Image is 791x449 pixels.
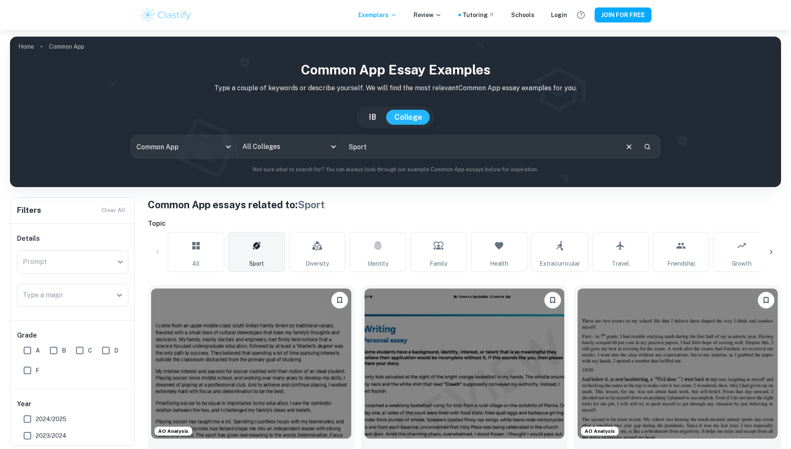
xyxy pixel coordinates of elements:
[36,431,66,440] span: 2023/2024
[574,8,588,22] button: Help and Feedback
[17,165,774,174] p: Not sure what to search for? You can always look through our example Common App essays below for ...
[17,205,41,216] h6: Filters
[360,110,384,125] button: IB
[88,346,92,355] span: C
[544,292,561,308] button: Please log in to bookmark exemplars
[595,7,651,22] button: JOIN FOR FREE
[612,259,629,268] span: Travel
[62,346,66,355] span: B
[667,259,695,268] span: Friendship
[17,83,774,93] p: Type a couple of keywords or describe yourself. We will find the most relevant Common App essay e...
[114,289,125,301] button: Open
[17,399,128,409] h6: Year
[155,427,192,435] span: AO Analysis
[18,41,34,52] a: Home
[539,259,580,268] span: Extracurricular
[758,292,774,308] button: Please log in to bookmark exemplars
[114,346,118,355] span: D
[36,414,66,424] span: 2024/2025
[430,259,447,268] span: Family
[36,366,39,375] span: F
[298,199,325,210] span: Sport
[732,259,752,268] span: Growth
[581,427,618,435] span: AO Analysis
[328,141,339,153] button: Open
[148,219,781,229] h6: Topic
[36,346,40,355] span: A
[17,60,774,80] h1: Common App Essay Examples
[192,259,200,268] span: All
[49,42,84,51] p: Common App
[490,259,508,268] span: Health
[140,7,193,23] img: Clastify logo
[17,331,128,340] h6: Grade
[131,135,236,158] div: Common App
[17,234,128,244] h6: Details
[10,37,781,187] img: profile cover
[463,10,495,20] a: Tutoring
[386,110,431,125] button: College
[414,10,442,20] p: Review
[331,292,348,308] button: Please log in to bookmark exemplars
[640,140,654,154] button: Search
[343,135,618,158] input: E.g. I love building drones, I used to be ashamed of my name...
[151,289,351,439] img: undefined Common App example thumbnail: Challenging Tradition, Pursuing Passion:
[511,10,534,20] a: Schools
[306,259,329,268] span: Diversity
[148,197,781,212] h1: Common App essays related to:
[367,259,388,268] span: Identity
[358,10,397,20] p: Exemplars
[578,289,778,439] img: undefined Common App example thumbnail: The Importance of Self-Belief and Embrac
[249,259,264,268] span: Sport
[365,289,565,439] img: undefined Common App example thumbnail: Basketball: A Bridge to My Multicultural
[551,10,567,20] a: Login
[621,139,637,155] button: Clear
